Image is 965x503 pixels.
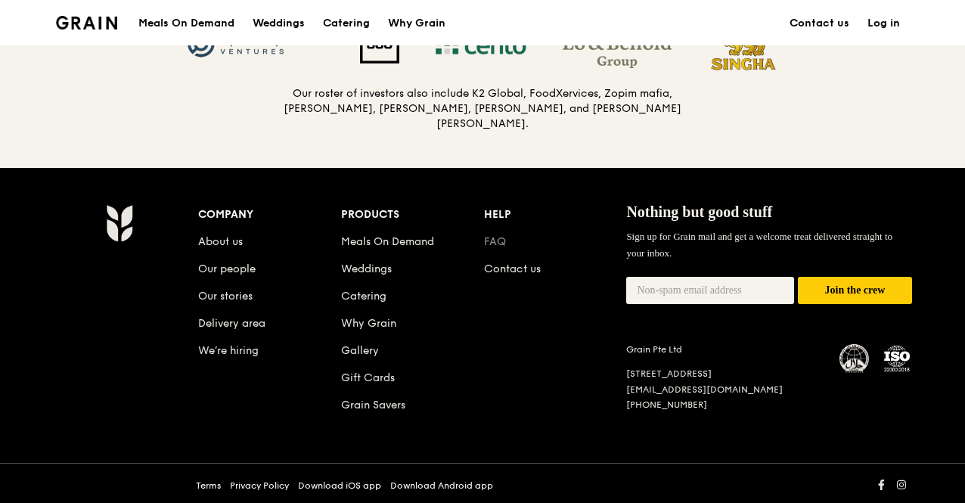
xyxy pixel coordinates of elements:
div: Company [198,204,341,225]
a: Gift Cards [341,371,395,384]
a: Log in [858,1,909,46]
div: Why Grain [388,1,445,46]
a: [EMAIL_ADDRESS][DOMAIN_NAME] [626,384,783,395]
img: Grain [106,204,132,242]
a: Why Grain [341,317,396,330]
a: About us [198,235,243,248]
a: Contact us [484,262,541,275]
a: Download Android app [390,480,493,492]
div: Grain Pte Ltd [626,343,821,356]
a: FAQ [484,235,506,248]
a: Our people [198,262,256,275]
span: Sign up for Grain mail and get a welcome treat delivered straight to your inbox. [626,231,892,259]
div: Products [341,204,484,225]
a: Contact us [780,1,858,46]
div: Catering [323,1,370,46]
img: MUIS Halal Certified [839,344,870,374]
a: Weddings [244,1,314,46]
img: Grain [56,16,117,29]
a: Why Grain [379,1,455,46]
button: Join the crew [798,277,912,305]
a: Delivery area [198,317,265,330]
a: Catering [314,1,379,46]
a: [PHONE_NUMBER] [626,399,707,410]
a: Meals On Demand [341,235,434,248]
h5: Our roster of investors also include K2 Global, FoodXervices, Zopim mafia, [PERSON_NAME], [PERSON... [283,86,682,132]
input: Non-spam email address [626,277,794,304]
div: Meals On Demand [138,1,234,46]
div: Weddings [253,1,305,46]
a: Grain Savers [341,399,405,411]
a: We’re hiring [198,344,259,357]
a: Catering [341,290,386,303]
a: Our stories [198,290,253,303]
img: ISO Certified [882,343,912,374]
a: Privacy Policy [230,480,289,492]
div: Help [484,204,627,225]
span: Nothing but good stuff [626,203,772,220]
a: Weddings [341,262,392,275]
div: [STREET_ADDRESS] [626,368,821,380]
a: Download iOS app [298,480,381,492]
a: Gallery [341,344,379,357]
a: Terms [196,480,221,492]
